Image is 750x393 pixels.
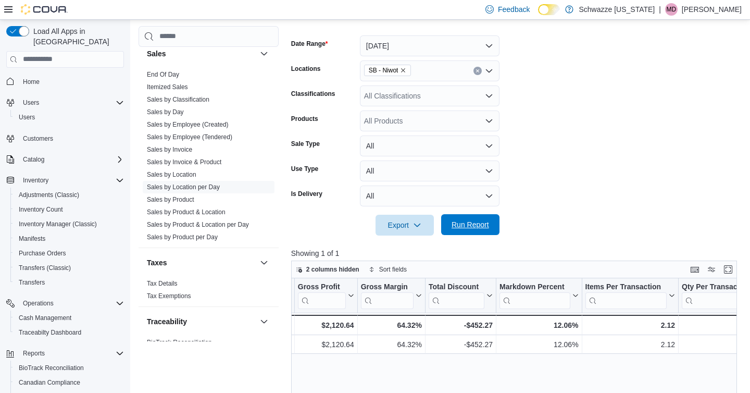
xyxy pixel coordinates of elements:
[361,338,422,351] div: 64.32%
[258,256,270,269] button: Taxes
[499,282,570,292] div: Markdown Percent
[147,280,178,287] a: Tax Details
[147,316,256,327] button: Traceability
[441,214,499,235] button: Run Report
[147,120,229,129] span: Sales by Employee (Created)
[298,338,354,351] div: $2,120.64
[585,282,667,309] div: Items Per Transaction
[147,133,232,141] a: Sales by Employee (Tendered)
[147,183,220,191] a: Sales by Location per Day
[473,67,482,75] button: Clear input
[23,299,54,308] span: Operations
[19,347,49,360] button: Reports
[15,276,124,289] span: Transfers
[19,132,124,145] span: Customers
[139,68,279,248] div: Sales
[19,205,63,214] span: Inventory Count
[15,218,124,230] span: Inventory Manager (Classic)
[15,218,101,230] a: Inventory Manager (Classic)
[147,96,209,103] a: Sales by Classification
[585,282,675,309] button: Items Per Transaction
[291,140,320,148] label: Sale Type
[452,219,489,230] span: Run Report
[682,3,742,16] p: [PERSON_NAME]
[147,83,188,91] span: Itemized Sales
[147,158,221,166] a: Sales by Invoice & Product
[365,263,411,276] button: Sort fields
[147,338,212,347] span: BioTrack Reconciliation
[499,282,578,309] button: Markdown Percent
[291,40,328,48] label: Date Range
[15,111,124,124] span: Users
[19,76,44,88] a: Home
[147,339,212,346] a: BioTrack Reconciliation
[15,232,49,245] a: Manifests
[364,65,411,76] span: SB - Niwot
[15,262,75,274] a: Transfers (Classic)
[15,326,124,339] span: Traceabilty Dashboard
[10,110,128,125] button: Users
[585,338,675,351] div: 2.12
[400,67,406,73] button: Remove SB - Niwot from selection in this group
[19,191,79,199] span: Adjustments (Classic)
[499,338,578,351] div: 12.06%
[15,203,67,216] a: Inventory Count
[147,195,194,204] span: Sales by Product
[291,65,321,73] label: Locations
[147,196,194,203] a: Sales by Product
[298,282,346,309] div: Gross Profit
[19,378,80,387] span: Canadian Compliance
[15,326,85,339] a: Traceabilty Dashboard
[139,336,279,353] div: Traceability
[19,132,57,145] a: Customers
[722,263,734,276] button: Enter fullscreen
[147,121,229,128] a: Sales by Employee (Created)
[19,96,43,109] button: Users
[23,155,44,164] span: Catalog
[10,311,128,325] button: Cash Management
[147,70,179,79] span: End Of Day
[15,232,124,245] span: Manifests
[360,136,499,156] button: All
[19,278,45,287] span: Transfers
[147,171,196,178] a: Sales by Location
[19,364,84,372] span: BioTrack Reconciliation
[369,65,398,76] span: SB - Niwot
[360,282,421,309] button: Gross Margin
[15,247,70,260] a: Purchase Orders
[298,319,354,331] div: $2,120.64
[10,375,128,390] button: Canadian Compliance
[585,282,667,292] div: Items Per Transaction
[2,346,128,361] button: Reports
[19,249,66,257] span: Purchase Orders
[665,3,678,16] div: Matthew Dupuis
[429,282,484,292] div: Total Discount
[29,26,124,47] span: Load All Apps in [GEOGRAPHIC_DATA]
[360,282,413,292] div: Gross Margin
[23,349,45,358] span: Reports
[360,161,499,181] button: All
[147,146,192,153] a: Sales by Invoice
[23,99,39,107] span: Users
[15,189,124,201] span: Adjustments (Classic)
[147,108,184,116] a: Sales by Day
[485,92,493,100] button: Open list of options
[298,282,354,309] button: Gross Profit
[538,15,539,16] span: Dark Mode
[147,208,226,216] span: Sales by Product & Location
[15,362,124,374] span: BioTrack Reconciliation
[360,282,413,309] div: Gross Margin
[19,297,58,310] button: Operations
[376,215,434,236] button: Export
[10,361,128,375] button: BioTrack Reconciliation
[147,292,191,300] span: Tax Exemptions
[21,4,68,15] img: Cova
[15,376,124,389] span: Canadian Compliance
[23,78,40,86] span: Home
[705,263,718,276] button: Display options
[291,165,318,173] label: Use Type
[19,153,48,166] button: Catalog
[147,279,178,288] span: Tax Details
